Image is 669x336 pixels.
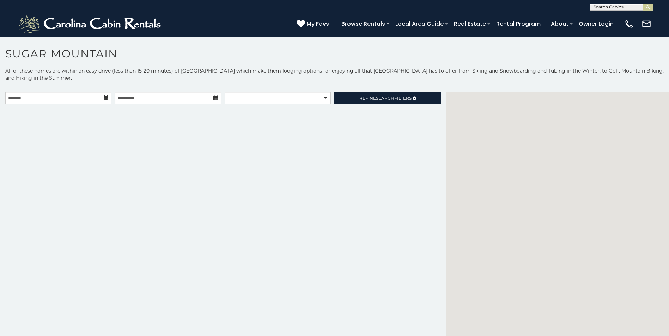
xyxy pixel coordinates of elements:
img: mail-regular-white.png [641,19,651,29]
span: Search [376,95,394,101]
img: White-1-2.png [18,13,164,35]
img: phone-regular-white.png [624,19,634,29]
a: Rental Program [493,18,544,30]
span: Refine Filters [359,95,412,101]
a: RefineSearchFilters [334,92,440,104]
a: Real Estate [450,18,489,30]
span: My Favs [306,19,329,28]
a: Owner Login [575,18,617,30]
a: My Favs [297,19,331,29]
a: Browse Rentals [338,18,389,30]
a: Local Area Guide [392,18,447,30]
a: About [547,18,572,30]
